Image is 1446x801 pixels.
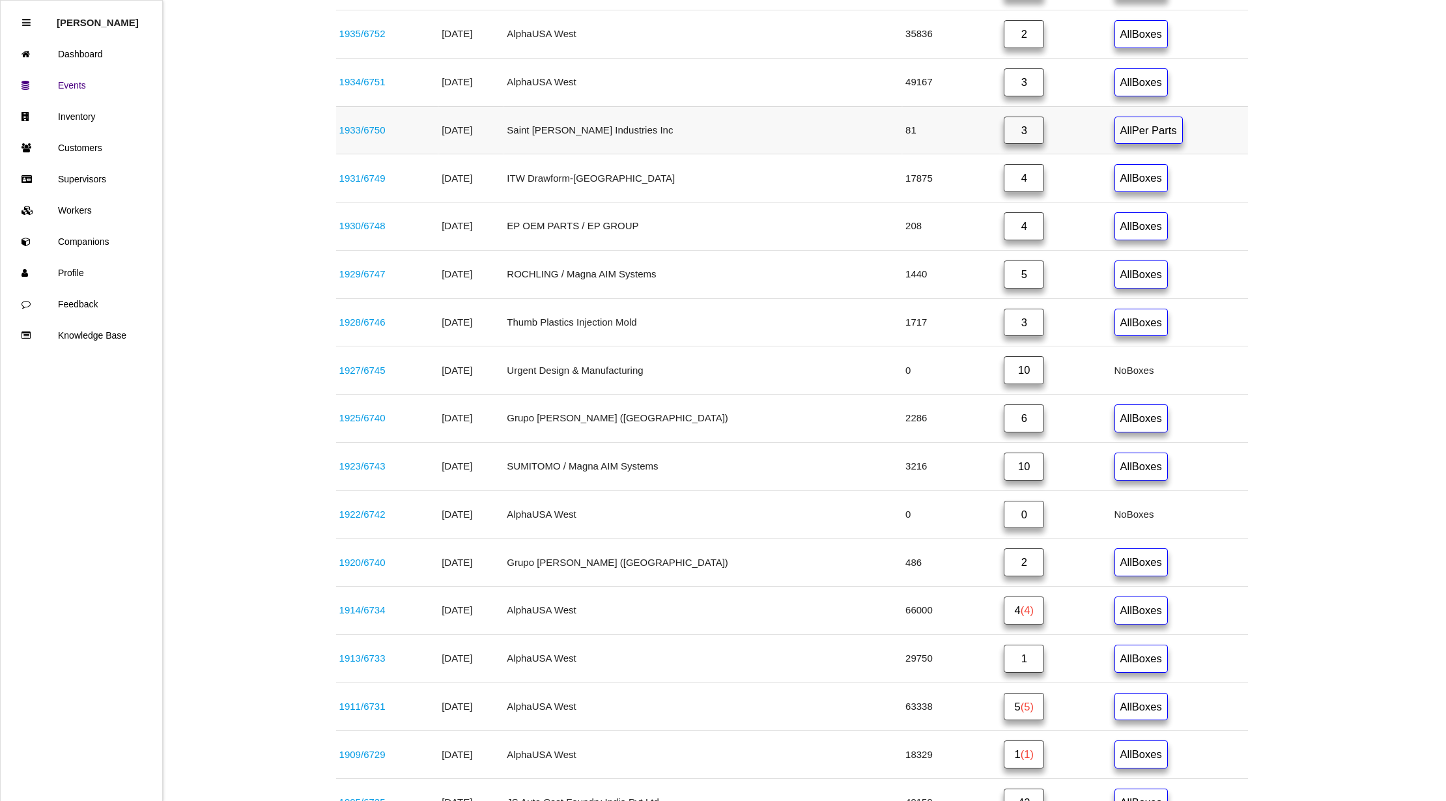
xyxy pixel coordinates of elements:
div: TI PN HYSO0086AAF00 -ITW PN 5463 [339,171,436,186]
div: 68343526AB [339,459,436,474]
td: 3216 [902,442,1000,490]
td: 208 [902,203,1000,251]
a: AllBoxes [1114,645,1168,673]
td: Grupo [PERSON_NAME] ([GEOGRAPHIC_DATA]) [503,539,902,587]
a: 1933/6750 [339,124,386,135]
a: 4(4) [1004,597,1044,625]
td: AlphaUSA West [503,490,902,539]
div: 86560053 / 86560052 (@ Avancez Hazel Park) [339,123,436,138]
div: S1391 [339,27,436,42]
a: AllBoxes [1114,260,1168,288]
div: 68425775AD [339,267,436,282]
a: AllBoxes [1114,309,1168,337]
a: 1913/6733 [339,653,386,664]
td: [DATE] [438,298,503,346]
td: Saint [PERSON_NAME] Industries Inc [503,106,902,154]
td: 18329 [902,731,1000,779]
a: AllBoxes [1114,404,1168,432]
a: Knowledge Base [1,320,162,351]
td: [DATE] [438,490,503,539]
td: [DATE] [438,731,503,779]
td: 49167 [902,58,1000,106]
td: No Boxes [1111,490,1248,539]
a: AllBoxes [1114,693,1168,721]
td: [DATE] [438,634,503,682]
a: 1914/6734 [339,604,386,615]
td: AlphaUSA West [503,634,902,682]
td: [DATE] [438,203,503,251]
a: 2 [1004,548,1044,576]
div: P703 PCBA [339,411,436,426]
td: EP OEM PARTS / EP GROUP [503,203,902,251]
td: [DATE] [438,395,503,443]
span: (5) [1021,701,1034,712]
td: AlphaUSA West [503,682,902,731]
a: AllBoxes [1114,164,1168,192]
td: Thumb Plastics Injection Mold [503,298,902,346]
a: AllBoxes [1114,597,1168,625]
div: 6576306022 [339,219,436,234]
a: 1909/6729 [339,749,386,760]
td: 0 [902,490,1000,539]
a: AllBoxes [1114,740,1168,768]
a: Companions [1,226,162,257]
a: AllPer Parts [1114,117,1183,145]
a: 1927/6745 [339,365,386,376]
td: AlphaUSA West [503,587,902,635]
a: 1911/6731 [339,701,386,712]
td: [DATE] [438,587,503,635]
a: Customers [1,132,162,163]
a: AllBoxes [1114,212,1168,240]
a: 1923/6743 [339,460,386,471]
td: 35836 [902,10,1000,59]
a: 2 [1004,20,1044,48]
td: SUMITOMO / Magna AIM Systems [503,442,902,490]
a: 1935/6752 [339,28,386,39]
a: 1931/6749 [339,173,386,184]
div: S1638 [339,651,436,666]
p: Rosie Blandino [57,7,139,28]
a: AllBoxes [1114,68,1168,96]
a: 4 [1004,212,1044,240]
div: Close [22,7,31,38]
td: [DATE] [438,58,503,106]
a: 5 [1004,260,1044,288]
td: 66000 [902,587,1000,635]
td: 63338 [902,682,1000,731]
div: F17630B [339,699,436,714]
a: 6 [1004,404,1044,432]
a: AllBoxes [1114,20,1168,48]
a: Inventory [1,101,162,132]
div: S2066-00 [339,748,436,763]
a: 1934/6751 [339,76,386,87]
a: Events [1,70,162,101]
td: AlphaUSA West [503,10,902,59]
a: AllBoxes [1114,548,1168,576]
td: 486 [902,539,1000,587]
td: [DATE] [438,682,503,731]
td: Urgent Design & Manufacturing [503,346,902,395]
a: Supervisors [1,163,162,195]
a: Profile [1,257,162,288]
div: 2011010AB / 2008002AB / 2009006AB [339,315,436,330]
td: No Boxes [1111,346,1248,395]
td: [DATE] [438,346,503,395]
td: [DATE] [438,442,503,490]
a: Feedback [1,288,162,320]
td: 17875 [902,154,1000,203]
td: 0 [902,346,1000,395]
td: [DATE] [438,539,503,587]
td: [DATE] [438,250,503,298]
a: 1 [1004,645,1044,673]
div: Space X Parts [339,363,436,378]
td: [DATE] [438,106,503,154]
a: 10 [1004,356,1044,384]
td: 2286 [902,395,1000,443]
a: 5(5) [1004,693,1044,721]
a: 10 [1004,453,1044,481]
td: [DATE] [438,10,503,59]
td: AlphaUSA West [503,58,902,106]
td: 1717 [902,298,1000,346]
a: 1920/6740 [339,557,386,568]
a: AllBoxes [1114,453,1168,481]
